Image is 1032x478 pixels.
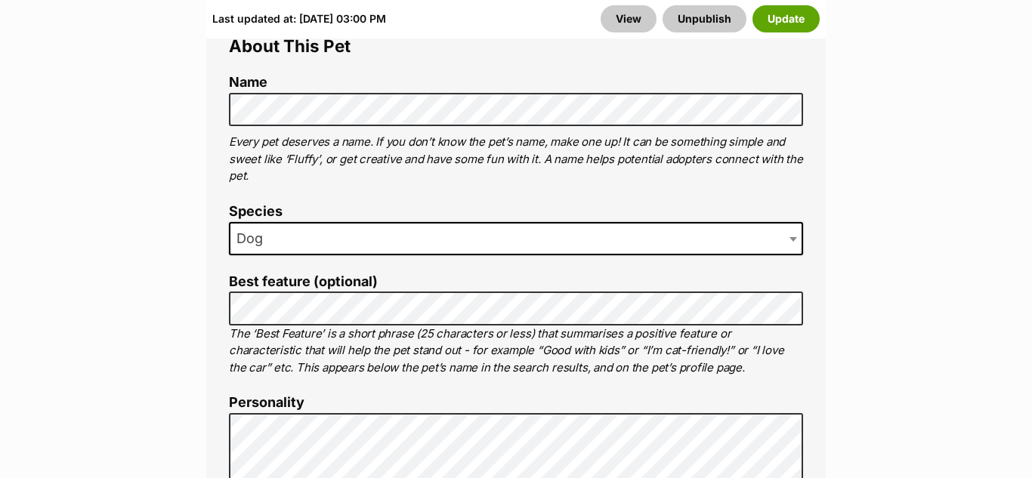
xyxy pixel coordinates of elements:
label: Name [229,75,803,91]
label: Species [229,204,803,220]
span: Dog [229,222,803,255]
button: Unpublish [663,5,746,32]
label: Personality [229,395,803,411]
span: About This Pet [229,35,351,56]
p: Every pet deserves a name. If you don’t know the pet’s name, make one up! It can be something sim... [229,134,803,185]
p: The ‘Best Feature’ is a short phrase (25 characters or less) that summarises a positive feature o... [229,325,803,377]
label: Best feature (optional) [229,274,803,290]
span: Dog [230,228,278,249]
a: View [601,5,657,32]
button: Update [752,5,820,32]
div: Last updated at: [DATE] 03:00 PM [212,5,386,32]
